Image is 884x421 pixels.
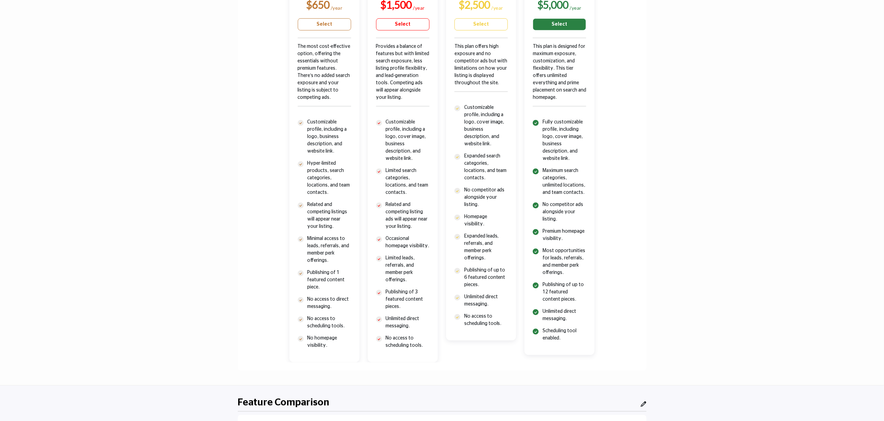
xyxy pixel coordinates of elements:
[307,335,351,349] p: No homepage visibility.
[533,18,586,31] a: Select
[543,281,586,303] p: Publishing of up to 12 featured content pieces.
[376,43,430,119] div: Provides a balance of features but with limited search exposure, less listing profile flexibility...
[464,313,508,327] p: No access to scheduling tools.
[464,233,508,262] p: Expanded leads, referrals, and member perk offerings.
[307,296,351,310] p: No access to direct messaging.
[386,335,430,349] p: No access to scheduling tools.
[543,228,586,242] p: Premium homepage visibility.
[543,308,586,323] p: Unlimited direct messaging.
[307,235,351,264] p: Minimal access to leads, referrals, and member perk offerings.
[386,119,430,162] p: Customizable profile, including a logo, cover image, business description, and website link.
[413,5,425,11] sub: /year
[533,43,586,119] div: This plan is designed for maximum exposure, customization, and flexibility. This tier offers unli...
[464,213,508,228] p: Homepage visibility.
[543,201,586,223] p: No competitor ads alongside your listing.
[464,104,508,148] p: Customizable profile, including a logo, cover image, business description, and website link.
[454,18,508,31] a: Select
[454,43,508,104] div: This plan offers high exposure and no competitor ads but with limitations on how your listing is ...
[386,315,430,330] p: Unlimited direct messaging.
[307,160,351,196] p: Hyper-limited products, search categories, locations, and team contacts.
[307,119,351,155] p: Customizable profile, including a logo, business description, and website link.
[386,235,430,250] p: Occasional homepage visibility.
[543,167,586,196] p: Maximum search categories, unlimited locations, and team contacts.
[464,293,508,308] p: Unlimited direct messaging.
[492,5,504,11] sub: /year
[307,315,351,330] p: No access to scheduling tools.
[307,201,351,230] p: Related and competing listings will appear near your listing.
[464,267,508,289] p: Publishing of up to 6 featured content pieces.
[238,397,330,409] h2: Feature Comparison
[386,255,430,284] p: Limited leads, referrals, and member perk offerings.
[543,327,586,342] p: Scheduling tool enabled.
[376,18,430,31] a: Select
[331,5,343,11] sub: /year
[543,247,586,276] p: Most opportunities for leads, referrals, and member perk offerings.
[307,269,351,291] p: Publishing of 1 featured content piece.
[464,153,508,182] p: Expanded search categories, locations, and team contacts.
[386,201,430,230] p: Related and competing listing ads will appear near your listing.
[570,5,582,11] sub: /year
[386,289,430,310] p: Publishing of 3 featured content pieces.
[464,187,508,208] p: No competitor ads alongside your listing.
[298,18,351,31] a: Select
[298,43,351,119] div: The most cost-effective option, offering the essentials without premium features. There’s no adde...
[543,119,586,162] p: Fully customizable profile, including logo, cover image, business description, and website link.
[386,167,430,196] p: Limited search categories, locations, and team contacts.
